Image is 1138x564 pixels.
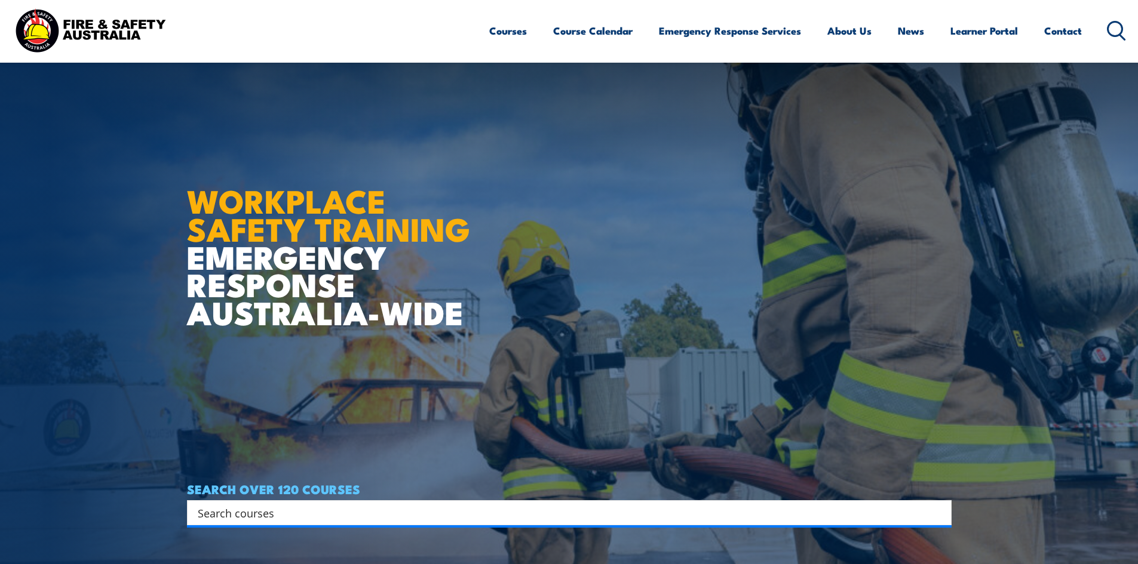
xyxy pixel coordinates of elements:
form: Search form [200,504,928,521]
h4: SEARCH OVER 120 COURSES [187,482,952,495]
input: Search input [198,504,925,522]
a: News [898,15,924,47]
strong: WORKPLACE SAFETY TRAINING [187,175,470,252]
h1: EMERGENCY RESPONSE AUSTRALIA-WIDE [187,156,479,326]
a: Learner Portal [950,15,1018,47]
a: Courses [489,15,527,47]
a: Course Calendar [553,15,633,47]
button: Search magnifier button [931,504,947,521]
a: Emergency Response Services [659,15,801,47]
a: About Us [827,15,872,47]
a: Contact [1044,15,1082,47]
